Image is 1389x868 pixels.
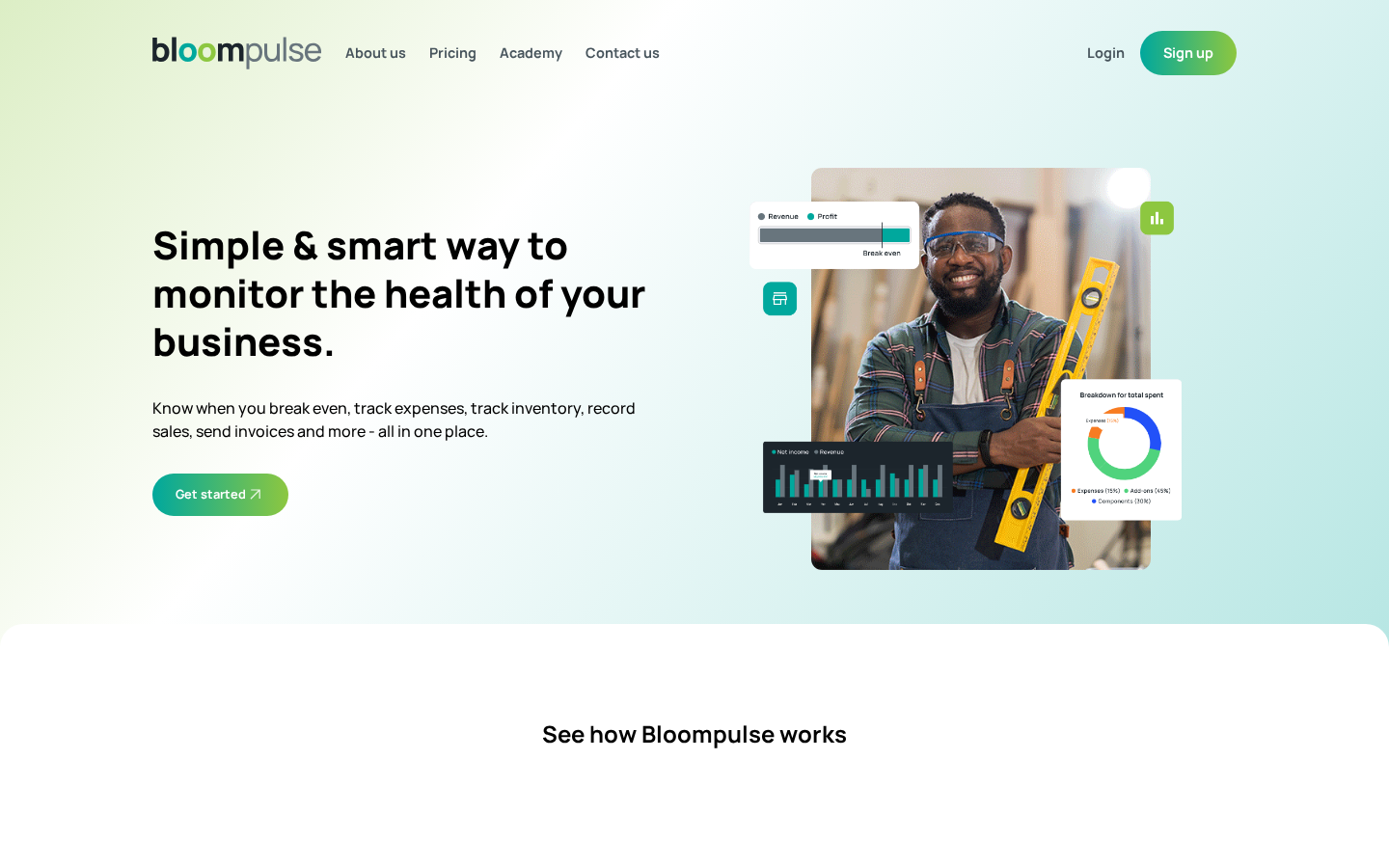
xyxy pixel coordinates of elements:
[586,42,660,64] a: Contact us
[152,221,664,366] h2: Simple & smart way to monitor the health of your business.
[1087,43,1125,62] span: Login
[152,37,322,69] img: Bloom Logo
[500,43,562,62] span: Academy
[586,43,660,62] span: Contact us
[429,42,477,64] a: Pricing
[152,474,288,516] button: Get started
[542,717,847,767] h4: See how Bloompulse works
[429,43,477,62] span: Pricing
[152,396,664,443] p: Know when you break even, track expenses, track inventory, record sales, send invoices and more -...
[500,42,562,64] a: Academy
[1140,31,1237,75] button: Sign up
[1087,42,1140,64] a: Login
[345,43,406,62] span: About us
[345,42,406,64] a: About us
